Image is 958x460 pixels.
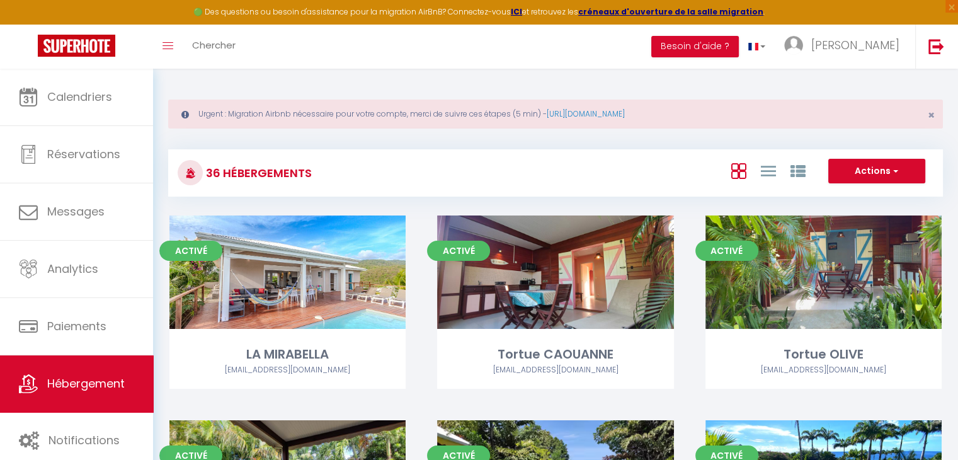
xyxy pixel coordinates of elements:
[760,160,775,181] a: Vue en Liste
[547,108,625,119] a: [URL][DOMAIN_NAME]
[811,37,899,53] span: [PERSON_NAME]
[904,403,949,451] iframe: Chat
[790,160,805,181] a: Vue par Groupe
[437,364,673,376] div: Airbnb
[775,25,915,69] a: ... [PERSON_NAME]
[38,35,115,57] img: Super Booking
[705,364,942,376] div: Airbnb
[578,6,763,17] a: créneaux d'ouverture de la salle migration
[169,345,406,364] div: LA MIRABELLA
[928,107,935,123] span: ×
[828,159,925,184] button: Actions
[511,6,522,17] a: ICI
[651,36,739,57] button: Besoin d'aide ?
[48,432,120,448] span: Notifications
[192,38,236,52] span: Chercher
[928,38,944,54] img: logout
[47,261,98,277] span: Analytics
[437,345,673,364] div: Tortue CAOUANNE
[159,241,222,261] span: Activé
[10,5,48,43] button: Ouvrir le widget de chat LiveChat
[203,159,312,187] h3: 36 Hébergements
[784,36,803,55] img: ...
[427,241,490,261] span: Activé
[47,376,125,391] span: Hébergement
[731,160,746,181] a: Vue en Box
[47,89,112,105] span: Calendriers
[47,204,105,219] span: Messages
[47,318,106,334] span: Paiements
[183,25,245,69] a: Chercher
[695,241,758,261] span: Activé
[47,146,120,162] span: Réservations
[705,345,942,364] div: Tortue OLIVE
[168,100,943,129] div: Urgent : Migration Airbnb nécessaire pour votre compte, merci de suivre ces étapes (5 min) -
[169,364,406,376] div: Airbnb
[928,110,935,121] button: Close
